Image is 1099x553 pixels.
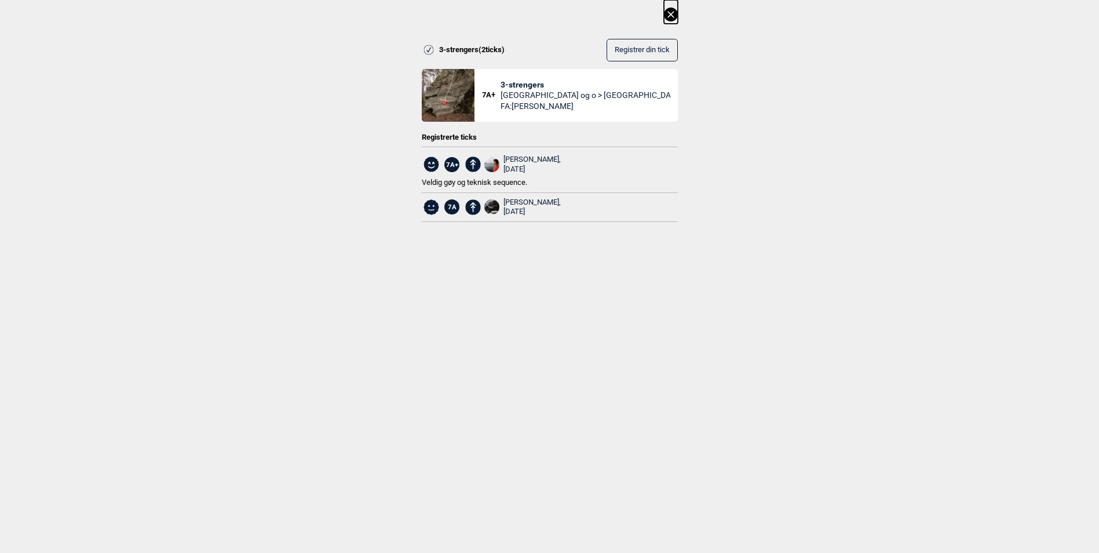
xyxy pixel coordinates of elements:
div: [DATE] [503,207,561,217]
img: 3 strengers 210402 [422,69,474,122]
button: Registrer din tick [607,39,678,61]
span: FA: [PERSON_NAME] [501,101,670,111]
a: 2 DEF7 AA6 F2 F8 472 D 9978 ACA8 D73 E914 E[PERSON_NAME], [DATE] [484,198,561,217]
img: 2 DEF7 AA6 F2 F8 472 D 9978 ACA8 D73 E914 E [484,199,499,214]
span: 7A+ [444,157,459,172]
span: 3-strengers [501,79,670,90]
div: Registrerte ticks [422,133,678,143]
div: [PERSON_NAME], [503,198,561,217]
div: [DATE] [503,165,561,174]
img: 96237517 3053624591380607 2383231920386342912 n [484,157,499,172]
span: Veldig gøy og teknisk sequence. [422,178,527,187]
span: Registrer din tick [615,46,670,54]
span: [GEOGRAPHIC_DATA] og o > [GEOGRAPHIC_DATA] [501,90,670,100]
div: [PERSON_NAME], [503,155,561,174]
span: 7A+ [482,90,501,100]
span: 7A [444,199,459,214]
a: 96237517 3053624591380607 2383231920386342912 n[PERSON_NAME], [DATE] [484,155,561,174]
span: 3-strengers ( 2 ticks) [439,45,505,55]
